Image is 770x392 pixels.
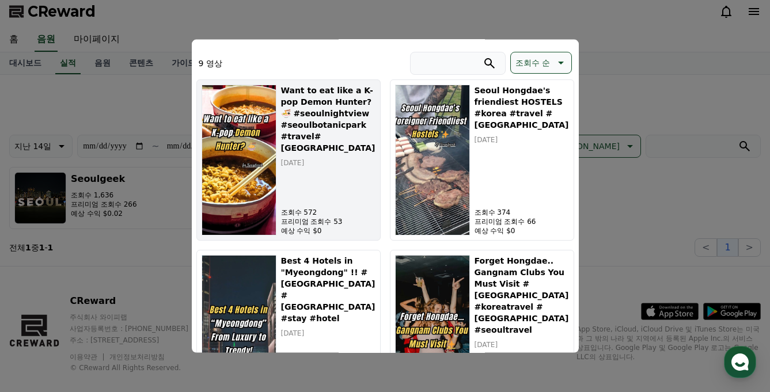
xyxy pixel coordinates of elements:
[36,314,43,323] span: 홈
[105,314,119,324] span: 대화
[515,54,550,70] p: 조회수 순
[199,57,222,68] p: 9 영상
[475,226,569,235] p: 예상 수익 $0
[281,158,375,167] p: [DATE]
[475,340,569,349] p: [DATE]
[202,84,276,235] img: Want to eat like a K-pop Demon Hunter? 🍜 #seoulnightview #seoulbotanicpark #travel#korea
[281,84,375,153] h5: Want to eat like a K-pop Demon Hunter? 🍜 #seoulnightview #seoulbotanicpark #travel#[GEOGRAPHIC_DATA]
[192,39,579,353] div: modal
[149,296,221,325] a: 설정
[475,254,569,335] h5: Forget Hongdae.. Gangnam Clubs You Must Visit #[GEOGRAPHIC_DATA] #koreatravel #[GEOGRAPHIC_DATA] ...
[281,226,375,235] p: 예상 수익 $0
[475,207,569,216] p: 조회수 374
[390,79,574,240] button: Seoul Hongdae's friendiest HOSTELS #korea #travel #seoul Seoul Hongdae's friendiest HOSTELS #kore...
[281,254,375,324] h5: Best 4 Hotels in "Myeongdong" !! #[GEOGRAPHIC_DATA] #[GEOGRAPHIC_DATA] #stay #hotel
[196,79,381,240] button: Want to eat like a K-pop Demon Hunter? 🍜 #seoulnightview #seoulbotanicpark #travel#korea Want to ...
[475,135,569,144] p: [DATE]
[76,296,149,325] a: 대화
[395,84,470,235] img: Seoul Hongdae's friendiest HOSTELS #korea #travel #seoul
[3,296,76,325] a: 홈
[281,207,375,216] p: 조회수 572
[281,328,375,337] p: [DATE]
[281,216,375,226] p: 프리미엄 조회수 53
[510,51,571,73] button: 조회수 순
[475,84,569,130] h5: Seoul Hongdae's friendiest HOSTELS #korea #travel #[GEOGRAPHIC_DATA]
[475,216,569,226] p: 프리미엄 조회수 66
[178,314,192,323] span: 설정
